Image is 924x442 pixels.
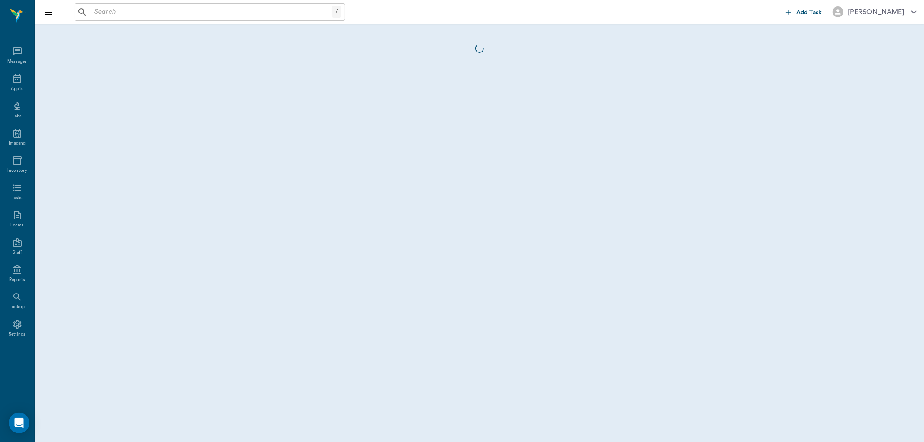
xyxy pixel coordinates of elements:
[848,7,905,17] div: [PERSON_NAME]
[91,6,332,18] input: Search
[7,58,27,65] div: Messages
[9,413,29,433] div: Open Intercom Messenger
[782,4,826,20] button: Add Task
[826,4,924,20] button: [PERSON_NAME]
[40,3,57,21] button: Close drawer
[332,6,341,18] div: /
